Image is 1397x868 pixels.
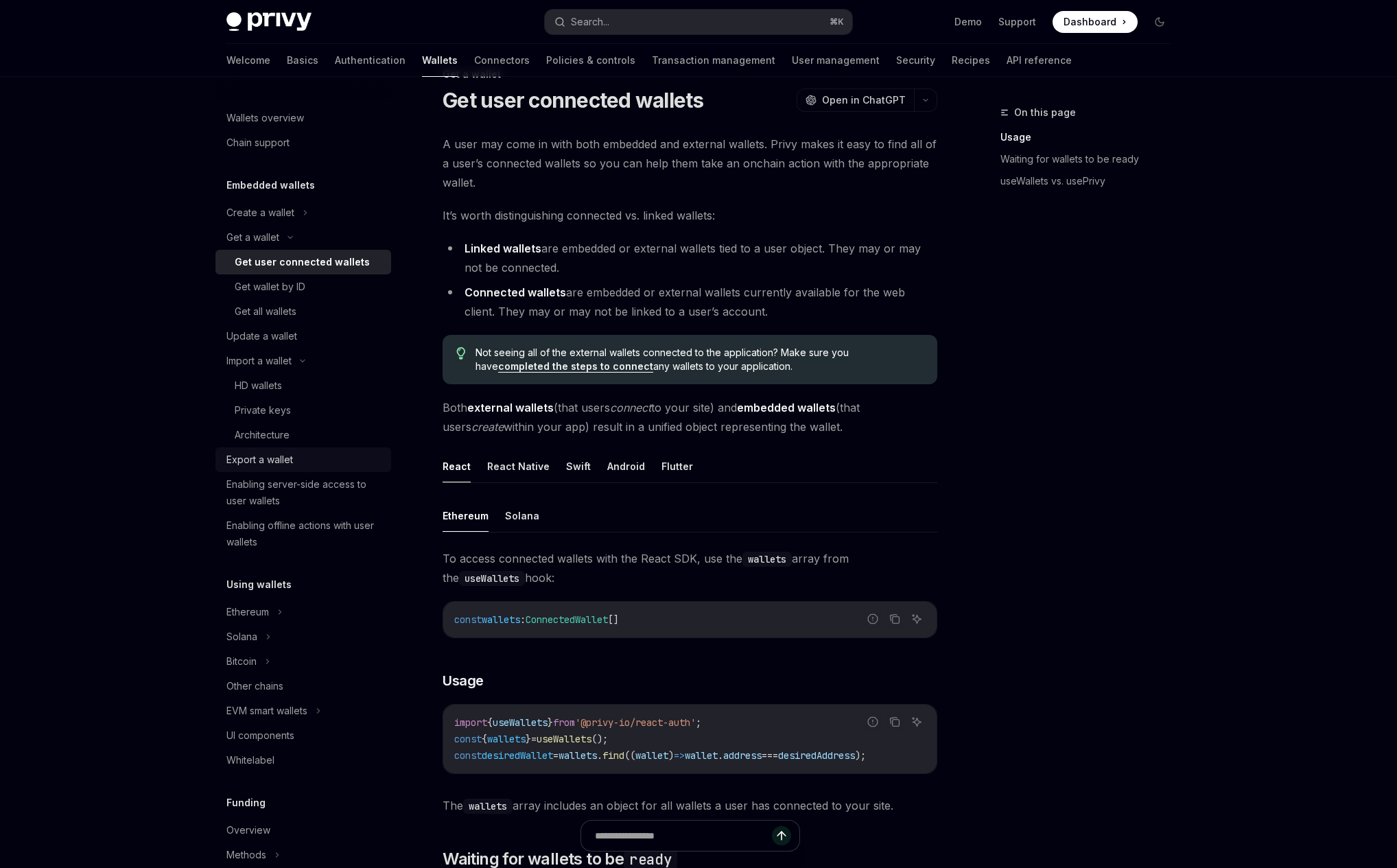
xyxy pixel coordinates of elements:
div: Solana [226,629,257,645]
span: . [718,749,723,762]
button: Search...⌘K [545,10,852,34]
div: Get user connected wallets [235,254,370,270]
div: Update a wallet [226,328,297,344]
div: Other chains [226,678,283,694]
div: Whitelabel [226,752,274,769]
button: Import a wallet [215,349,391,373]
span: It’s worth distinguishing connected vs. linked wallets: [443,206,937,225]
span: wallet [685,749,718,762]
div: Get all wallets [235,303,296,320]
button: Report incorrect code [864,610,882,628]
a: Waiting for wallets to be ready [1000,148,1182,170]
span: : [520,613,526,626]
div: Private keys [235,402,291,419]
button: Ask AI [908,610,926,628]
a: API reference [1007,44,1072,77]
div: Get wallet by ID [235,279,305,295]
a: Usage [1000,126,1182,148]
div: UI components [226,727,294,744]
div: Wallets overview [226,110,304,126]
button: Copy the contents from the code block [886,610,904,628]
span: const [454,613,482,626]
a: Recipes [952,44,990,77]
a: Basics [287,44,318,77]
span: wallets [487,733,526,745]
code: useWallets [459,571,525,586]
button: Send message [772,826,791,845]
span: => [674,749,685,762]
h5: Embedded wallets [226,177,315,193]
span: desiredAddress [778,749,855,762]
div: Chain support [226,134,290,151]
button: Bitcoin [215,649,391,674]
button: Android [607,450,645,482]
div: Overview [226,822,270,838]
span: ); [855,749,866,762]
span: = [553,749,559,762]
span: === [762,749,778,762]
button: Copy the contents from the code block [886,713,904,731]
span: = [531,733,537,745]
img: dark logo [226,12,312,32]
span: Dashboard [1064,15,1116,29]
div: Ethereum [226,604,269,620]
div: Search... [571,14,609,30]
div: Architecture [235,427,290,443]
span: . [597,749,602,762]
span: find [602,749,624,762]
h5: Using wallets [226,576,292,593]
span: import [454,716,487,729]
a: useWallets vs. usePrivy [1000,170,1182,192]
span: wallet [635,749,668,762]
span: ConnectedWallet [526,613,608,626]
a: Enabling offline actions with user wallets [215,513,391,554]
strong: embedded wallets [737,401,836,414]
button: Get a wallet [215,225,391,250]
a: HD wallets [215,373,391,398]
a: Other chains [215,674,391,699]
a: Authentication [335,44,406,77]
a: completed the steps to connect [498,360,653,373]
span: { [482,733,487,745]
strong: Linked wallets [465,242,541,255]
a: Security [896,44,935,77]
button: Flutter [661,450,693,482]
button: EVM smart wallets [215,699,391,723]
svg: Tip [456,347,466,360]
span: '@privy-io/react-auth' [575,716,696,729]
span: Usage [443,671,484,690]
div: Methods [226,847,266,863]
div: HD wallets [235,377,282,394]
span: Not seeing all of the external wallets connected to the application? Make sure you have any walle... [476,346,924,373]
button: Open in ChatGPT [797,89,914,112]
a: Update a wallet [215,324,391,349]
a: Wallets overview [215,106,391,130]
span: ; [696,716,701,729]
div: Export a wallet [226,451,293,468]
em: connect [610,401,651,414]
a: Transaction management [652,44,775,77]
em: create [471,420,504,434]
a: Get wallet by ID [215,274,391,299]
button: Create a wallet [215,200,391,225]
span: Open in ChatGPT [822,93,906,107]
span: To access connected wallets with the React SDK, use the array from the hook: [443,549,937,587]
button: Solana [505,500,539,532]
code: wallets [742,552,792,567]
span: (); [591,733,608,745]
div: Get a wallet [226,229,279,246]
a: Get user connected wallets [215,250,391,274]
a: Overview [215,818,391,843]
a: Support [998,15,1036,29]
a: Enabling server-side access to user wallets [215,472,391,513]
button: Ethereum [443,500,489,532]
span: ) [668,749,674,762]
div: Create a wallet [226,204,294,221]
h1: Get user connected wallets [443,88,704,113]
span: A user may come in with both embedded and external wallets. Privy makes it easy to find all of a ... [443,134,937,192]
span: The array includes an object for all wallets a user has connected to your site. [443,796,937,815]
a: Demo [954,15,982,29]
div: Enabling server-side access to user wallets [226,476,383,509]
button: React [443,450,471,482]
div: Import a wallet [226,353,292,369]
